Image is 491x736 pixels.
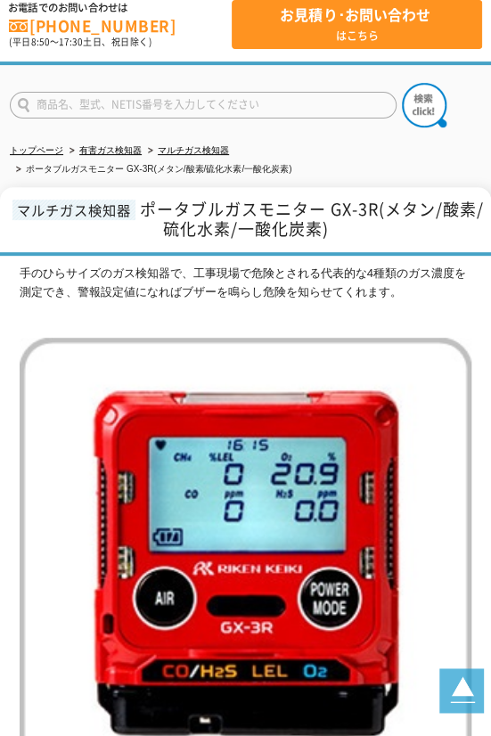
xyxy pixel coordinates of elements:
[59,35,83,48] span: 17:30
[9,35,151,48] span: (平日 ～ 土日、祝日除く)
[10,92,397,119] input: 商品名、型式、NETIS番号を入力してください
[402,83,446,127] img: btn_search.png
[233,5,481,43] span: はこちら
[79,145,142,155] a: 有害ガス検知器
[158,145,229,155] a: マルチガス検知器
[12,160,291,179] li: ポータブルガスモニター GX-3R(メタン/酸素/硫化水素/一酸化炭素)
[10,145,63,155] a: トップページ
[12,200,135,220] span: マルチガス検知器
[31,35,50,48] span: 8:50
[280,5,430,24] strong: お見積り･お問い合わせ
[9,17,222,35] a: [PHONE_NUMBER]
[20,265,472,320] div: 手のひらサイズのガス検知器で、工事現場で危険とされる代表的な4種類のガス濃度を測定でき、警報設定値になればブザーを鳴らし危険を知らせてくれます。
[140,197,484,241] span: ポータブルガスモニター GX-3R(メタン/酸素/硫化水素/一酸化炭素)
